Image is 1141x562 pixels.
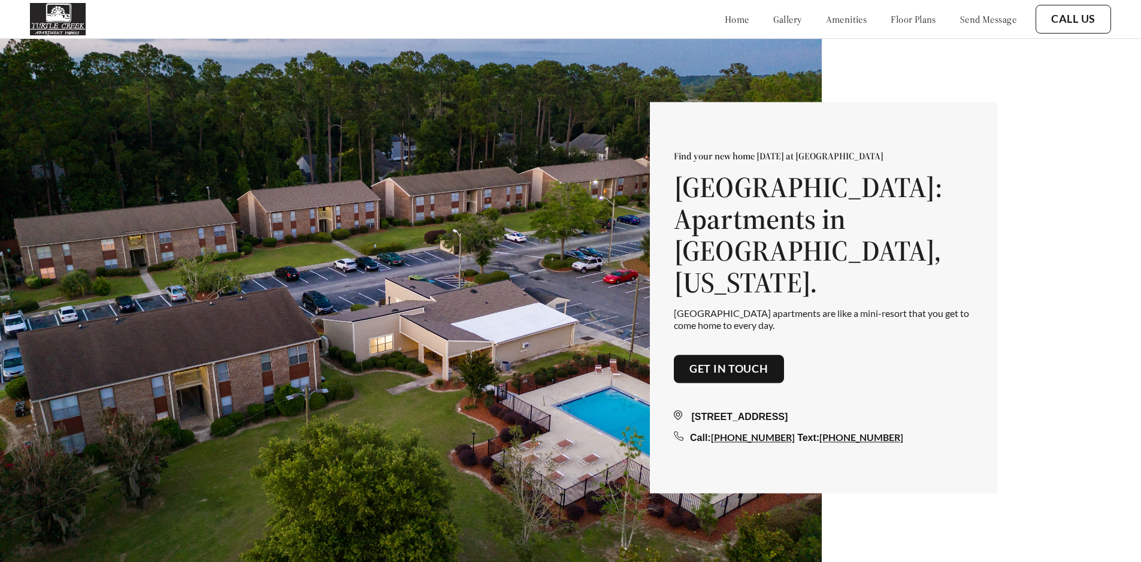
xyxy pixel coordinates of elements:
a: Call Us [1051,13,1095,26]
a: Get in touch [689,362,768,376]
a: floor plans [891,13,936,25]
button: Get in touch [674,355,784,383]
p: [GEOGRAPHIC_DATA] apartments are like a mini-resort that you get to come home to every day. [674,308,973,331]
img: turtle_creek_logo.png [30,3,86,35]
a: gallery [773,13,802,25]
a: [PHONE_NUMBER] [711,432,795,443]
div: [STREET_ADDRESS] [674,410,973,425]
p: Find your new home [DATE] at [GEOGRAPHIC_DATA] [674,150,973,162]
a: amenities [826,13,867,25]
a: send message [960,13,1016,25]
a: [PHONE_NUMBER] [819,432,903,443]
a: home [725,13,749,25]
span: Text: [797,433,819,443]
span: Call: [690,433,711,443]
h1: [GEOGRAPHIC_DATA]: Apartments in [GEOGRAPHIC_DATA], [US_STATE]. [674,172,973,298]
button: Call Us [1036,5,1111,34]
